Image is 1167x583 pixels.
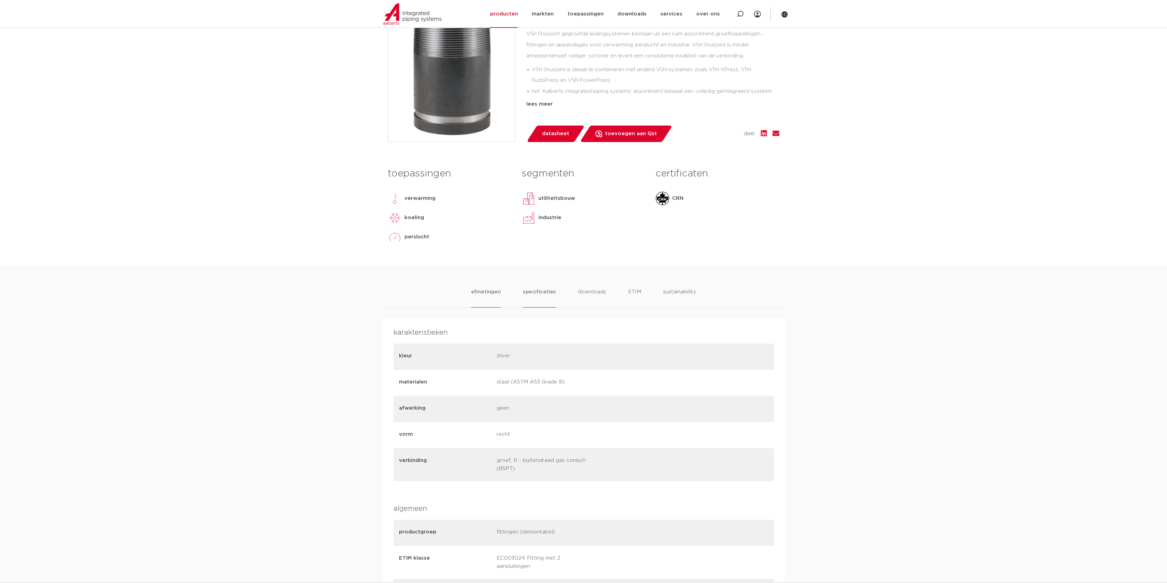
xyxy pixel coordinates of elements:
li: ETIM [628,288,641,307]
p: productgroep [399,528,491,536]
img: utiliteitsbouw [522,192,536,205]
p: perslucht [404,233,429,241]
p: materialen [399,378,491,386]
h3: certificaten [656,167,779,181]
li: afmetingen [471,288,501,307]
p: geen [497,404,589,414]
img: CRN [656,192,669,205]
span: datasheet [542,128,569,139]
h3: toepassingen [388,167,511,181]
li: het ‘Aalberts integrated piping systems’ assortiment beslaat een volledig geïntegreerd systeem va... [532,86,779,108]
p: EC003024 Fitting met 2 aansluitingen [497,554,589,571]
h4: algemeen [393,503,774,514]
p: staal (ASTM A53 Grade B) [497,378,589,388]
p: koeling [404,214,424,222]
p: utiliteitsbouw [538,194,575,203]
h3: segmenten [522,167,645,181]
p: afwerking [399,404,491,412]
div: lees meer [526,100,779,108]
p: vorm [399,430,491,439]
span: deel: [744,130,755,138]
img: koeling [388,211,402,225]
p: verbinding [399,456,491,472]
img: verwarming [388,192,402,205]
p: recht [497,430,589,440]
p: groef, R - buitendraad gas conisch (BSPT) [497,456,589,473]
a: datasheet [526,126,585,142]
li: sustainability [663,288,696,307]
p: verwarming [404,194,435,203]
p: industrie [538,214,561,222]
h4: karakteristieken [393,327,774,338]
p: zilver [497,352,589,361]
img: Product Image for VSH Shurjoint groef nippel MM 114,3xR4" [388,15,515,142]
li: VSH Shurjoint is ideaal te combineren met andere VSH-systemen zoals VSH XPress, VSH SudoPress en ... [532,64,779,86]
p: fittingen (demontabel) [497,528,589,538]
img: perslucht [388,230,402,244]
p: ETIM klasse [399,554,491,569]
span: toevoegen aan lijst [605,128,657,139]
div: VSH Shurjoint gegroefde leidingsystemen bestaan uit een ruim assortiment groefkoppelingen, -fitti... [526,29,779,97]
li: downloads [578,288,606,307]
img: industrie [522,211,536,225]
li: specificaties [523,288,556,307]
p: CRN [672,194,683,203]
p: kleur [399,352,491,360]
